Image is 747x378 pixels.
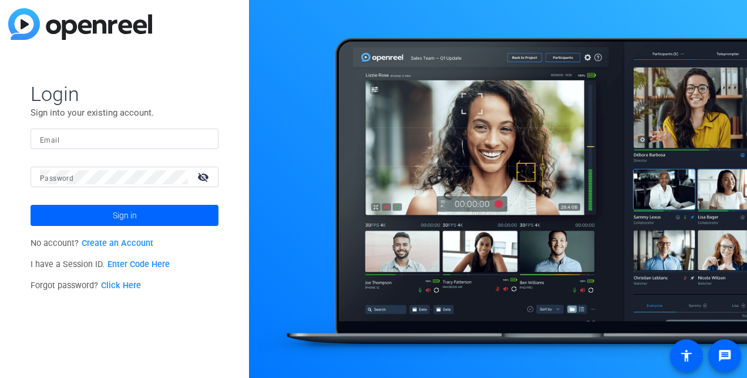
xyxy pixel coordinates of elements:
[679,349,694,363] mat-icon: accessibility
[82,238,153,248] a: Create an Account
[101,281,141,291] a: Click Here
[31,106,218,119] p: Sign into your existing account.
[31,205,218,226] button: Sign in
[31,82,218,106] span: Login
[107,259,170,269] a: Enter Code Here
[40,132,209,146] input: Enter Email Address
[40,136,59,144] mat-label: Email
[8,8,152,40] img: blue-gradient.svg
[40,174,73,183] mat-label: Password
[718,349,732,363] mat-icon: message
[190,168,218,185] mat-icon: visibility_off
[113,201,137,230] span: Sign in
[31,238,153,248] span: No account?
[31,281,141,291] span: Forgot password?
[31,259,170,269] span: I have a Session ID.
